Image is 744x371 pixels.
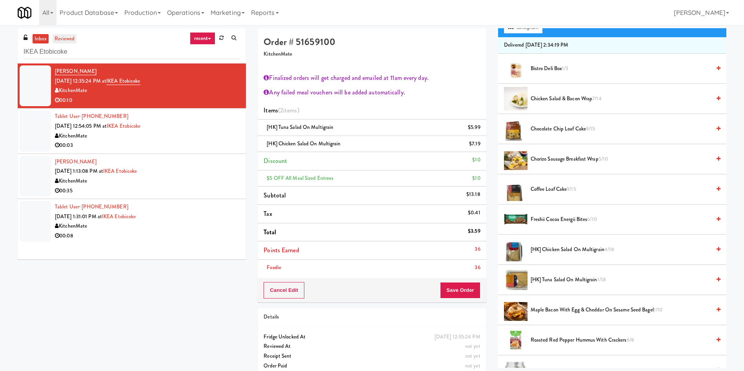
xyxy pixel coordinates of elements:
[531,94,711,104] span: Chicken Salad & Bacon Wrap
[264,106,299,115] span: Items
[592,95,601,102] span: 7/14
[190,32,216,45] a: recent
[528,245,720,255] div: [HK] Chicken Salad on Multigrain4/18
[531,275,711,285] span: [HK] Tuna Salad on Multigrain
[587,215,597,223] span: 6/10
[264,87,480,98] div: Any failed meal vouchers will be added automatically.
[264,246,299,255] span: Points Earned
[627,336,634,344] span: 6/8
[55,67,96,75] a: [PERSON_NAME]
[531,64,711,74] span: Bistro Deli Box
[264,51,480,57] h5: KitchenMate
[531,245,711,255] span: [HK] Chicken Salad on Multigrain
[55,203,128,210] a: Tablet User· [PHONE_NUMBER]
[267,174,333,182] span: $5 OFF All Meal Sized Entrees
[586,125,595,132] span: 9/15
[567,185,576,193] span: 9/15
[107,122,140,130] a: IKEA Etobicoke
[264,191,286,200] span: Subtotal
[267,264,281,271] span: Foodie
[469,139,480,149] div: $7.19
[264,361,480,371] div: Order Paid
[466,190,480,199] div: $13.18
[531,185,711,194] span: Coffee Loaf Cake
[435,332,480,342] div: [DATE] 12:35:24 PM
[528,185,720,194] div: Coffee Loaf Cake9/15
[468,208,480,218] div: $0.41
[267,140,340,147] span: [HK] Chicken Salad on Multigrain
[55,213,102,220] span: [DATE] 1:31:01 PM at
[24,45,240,59] input: Search vision orders
[264,282,304,299] button: Cancel Edit
[18,154,246,199] li: [PERSON_NAME][DATE] 1:13:08 PM atIKEA EtobicokeKitchenMate00:35
[264,312,480,322] div: Details
[531,154,711,164] span: Chorizo Sausage Breakfast Wrap
[18,199,246,244] li: Tablet User· [PHONE_NUMBER][DATE] 1:31:01 PM atIKEA EtobicokeKitchenMate00:08
[55,186,240,196] div: 00:35
[55,141,240,150] div: 00:03
[55,231,240,241] div: 00:08
[654,306,662,313] span: 1/10
[283,106,297,115] ng-pluralize: items
[528,335,720,345] div: Roasted Red Pepper Hummus with Crackers6/8
[79,112,128,120] span: · [PHONE_NUMBER]
[278,106,299,115] span: (2 )
[475,263,480,273] div: 36
[598,155,608,163] span: 5/10
[264,72,480,84] div: Finalized orders will get charged and emailed at 11am every day.
[33,34,49,44] a: inbox
[468,226,480,236] div: $3.59
[465,362,480,369] span: not yet
[55,176,240,186] div: KitchenMate
[55,122,107,130] span: [DATE] 12:54:05 PM at
[18,63,246,109] li: [PERSON_NAME][DATE] 12:35:24 PM atIKEA EtobicokeKitchenMate00:10
[264,209,272,218] span: Tax
[55,158,96,165] a: [PERSON_NAME]
[264,332,480,342] div: Fridge Unlocked At
[264,342,480,351] div: Reviewed At
[531,215,711,224] span: Freshii Cocoa Energii Bites
[528,215,720,224] div: Freshii Cocoa Energii Bites6/10
[531,124,711,134] span: Chocolate Chip Loaf Cake
[267,123,333,131] span: [HK] Tuna Salad on Multigrain
[55,96,240,105] div: 00:10
[264,156,287,165] span: Discount
[528,275,720,285] div: [HK] Tuna Salad on Multigrain1/18
[55,86,240,96] div: KitchenMate
[55,221,240,231] div: KitchenMate
[102,213,136,220] a: IKEA Etobicoke
[79,203,128,210] span: · [PHONE_NUMBER]
[465,352,480,360] span: not yet
[531,335,711,345] span: Roasted Red Pepper Hummus with Crackers
[472,174,480,183] div: $10
[468,123,480,132] div: $5.99
[103,167,137,175] a: IKEA Etobicoke
[264,228,276,237] span: Total
[472,155,480,165] div: $10
[528,305,720,315] div: Maple Bacon with Egg & Cheddar on Sesame Seed Bagel1/10
[55,112,128,120] a: Tablet User· [PHONE_NUMBER]
[18,6,31,20] img: Micromart
[528,94,720,104] div: Chicken Salad & Bacon Wrap7/14
[498,37,726,54] li: Delivered [DATE] 2:34:19 PM
[55,77,106,85] span: [DATE] 12:35:24 PM at
[475,244,480,254] div: 36
[440,282,480,299] button: Save Order
[18,109,246,154] li: Tablet User· [PHONE_NUMBER][DATE] 12:54:05 PM atIKEA EtobicokeKitchenMate00:03
[528,64,720,74] div: Bistro Deli Box1/3
[55,131,240,141] div: KitchenMate
[528,124,720,134] div: Chocolate Chip Loaf Cake9/15
[465,342,480,350] span: not yet
[264,37,480,47] h4: Order # 51659100
[597,276,606,283] span: 1/18
[562,65,568,72] span: 1/3
[55,167,103,175] span: [DATE] 1:13:08 PM at
[53,34,77,44] a: reviewed
[264,351,480,361] div: Receipt Sent
[528,154,720,164] div: Chorizo Sausage Breakfast Wrap5/10
[106,77,140,85] a: IKEA Etobicoke
[531,305,711,315] span: Maple Bacon with Egg & Cheddar on Sesame Seed Bagel
[604,246,614,253] span: 4/18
